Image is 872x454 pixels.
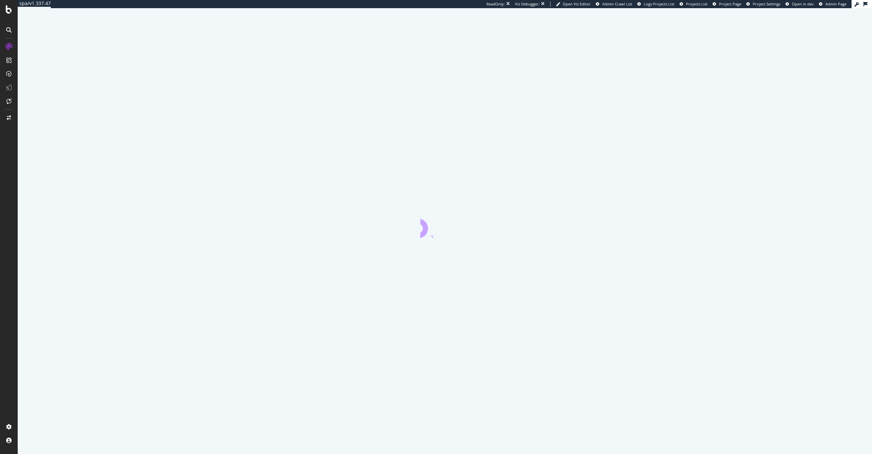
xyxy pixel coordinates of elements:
[819,1,846,7] a: Admin Page
[680,1,707,7] a: Projects List
[602,1,632,6] span: Admin Crawl List
[420,213,469,238] div: animation
[644,1,674,6] span: Logs Projects List
[792,1,814,6] span: Open in dev
[686,1,707,6] span: Projects List
[486,1,505,7] div: ReadOnly:
[713,1,741,7] a: Project Page
[825,1,846,6] span: Admin Page
[515,1,540,7] div: Viz Debugger:
[556,1,591,7] a: Open Viz Editor
[785,1,814,7] a: Open in dev
[753,1,780,6] span: Project Settings
[719,1,741,6] span: Project Page
[563,1,591,6] span: Open Viz Editor
[746,1,780,7] a: Project Settings
[637,1,674,7] a: Logs Projects List
[596,1,632,7] a: Admin Crawl List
